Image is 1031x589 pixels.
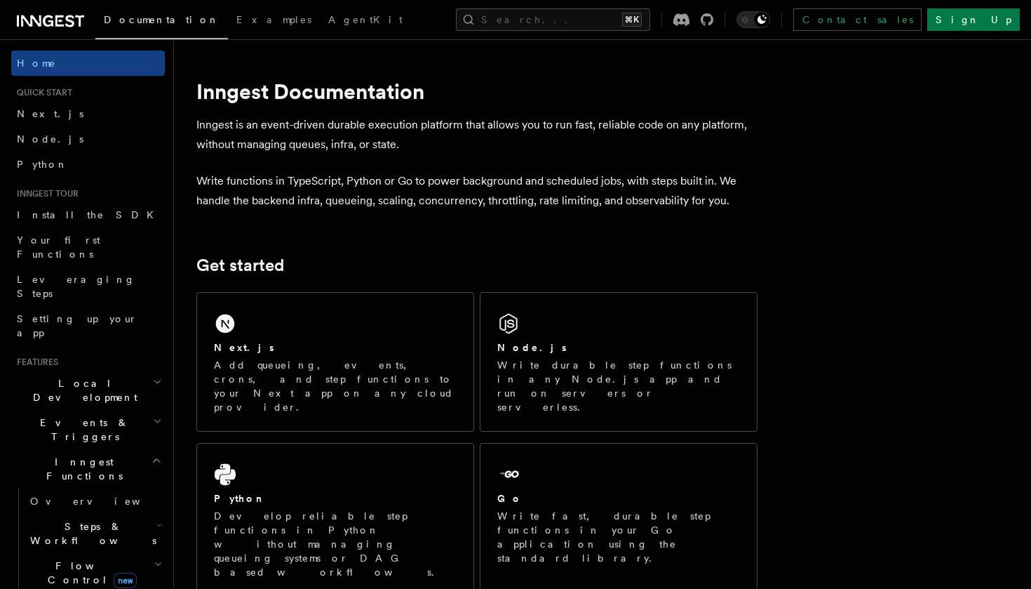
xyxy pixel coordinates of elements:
a: Next.jsAdd queueing, events, crons, and step functions to your Next app on any cloud provider. [196,292,474,432]
a: Overview [25,489,165,514]
button: Toggle dark mode [736,11,770,28]
p: Inngest is an event-driven durable execution platform that allows you to run fast, reliable code ... [196,115,757,154]
a: Sign Up [927,8,1020,31]
span: Events & Triggers [11,416,153,444]
span: new [114,573,137,588]
span: Home [17,56,56,70]
span: Examples [236,14,311,25]
span: AgentKit [328,14,403,25]
p: Write fast, durable step functions in your Go application using the standard library. [497,509,740,565]
button: Steps & Workflows [25,514,165,553]
h2: Go [497,491,523,505]
a: Setting up your app [11,306,165,345]
a: Documentation [95,4,228,39]
button: Search...⌘K [456,8,650,31]
span: Overview [30,496,175,507]
button: Local Development [11,371,165,410]
span: Quick start [11,87,72,98]
kbd: ⌘K [622,13,642,27]
span: Steps & Workflows [25,519,156,548]
span: Local Development [11,376,153,404]
span: Node.js [17,133,83,145]
span: Flow Control [25,559,154,587]
button: Inngest Functions [11,449,165,489]
a: Get started [196,256,284,275]
h1: Inngest Documentation [196,79,757,104]
span: Setting up your app [17,313,137,338]
p: Add queueing, events, crons, and step functions to your Next app on any cloud provider. [214,358,457,414]
p: Write durable step functions in any Node.js app and run on servers or serverless. [497,358,740,414]
p: Develop reliable step functions in Python without managing queueing systems or DAG based workflows. [214,509,457,579]
a: Install the SDK [11,202,165,227]
h2: Python [214,491,266,505]
span: Leveraging Steps [17,274,135,299]
span: Documentation [104,14,220,25]
a: Next.js [11,101,165,126]
span: Install the SDK [17,209,162,220]
a: Examples [228,4,320,38]
span: Inngest Functions [11,455,151,483]
a: Node.js [11,126,165,152]
a: Python [11,152,165,177]
h2: Node.js [497,340,567,355]
a: Home [11,51,165,76]
a: Leveraging Steps [11,267,165,306]
a: AgentKit [320,4,411,38]
span: Next.js [17,108,83,119]
h2: Next.js [214,340,274,355]
a: Node.jsWrite durable step functions in any Node.js app and run on servers or serverless. [480,292,757,432]
span: Inngest tour [11,188,79,199]
a: Contact sales [793,8,922,31]
p: Write functions in TypeScript, Python or Go to power background and scheduled jobs, with steps bu... [196,171,757,211]
span: Your first Functions [17,234,100,260]
button: Events & Triggers [11,410,165,449]
span: Features [11,357,58,368]
span: Python [17,159,68,170]
a: Your first Functions [11,227,165,267]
